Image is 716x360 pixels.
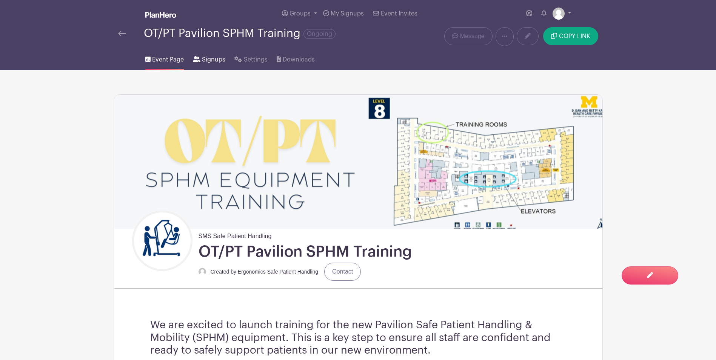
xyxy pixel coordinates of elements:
span: Event Invites [381,11,417,17]
a: Signups [193,46,225,70]
a: Event Page [145,46,184,70]
a: Contact [324,263,361,281]
span: Event Page [152,55,184,64]
div: OT/PT Pavilion SPHM Training [144,27,336,40]
span: Signups [202,55,225,64]
img: back-arrow-29a5d9b10d5bd6ae65dc969a981735edf675c4d7a1fe02e03b50dbd4ba3cdb55.svg [118,31,126,36]
button: COPY LINK [543,27,598,45]
img: Untitled%20design.png [134,212,191,269]
a: Downloads [277,46,315,70]
span: Ongoing [303,29,336,39]
span: Downloads [283,55,315,64]
a: Settings [234,46,267,70]
img: event_banner_9671.png [114,95,602,229]
span: My Signups [331,11,364,17]
h1: OT/PT Pavilion SPHM Training [199,242,412,261]
img: default-ce2991bfa6775e67f084385cd625a349d9dcbb7a52a09fb2fda1e96e2d18dcdb.png [199,268,206,275]
img: default-ce2991bfa6775e67f084385cd625a349d9dcbb7a52a09fb2fda1e96e2d18dcdb.png [553,8,565,20]
span: Groups [289,11,311,17]
h3: We are excited to launch training for the new Pavilion Safe Patient Handling & Mobility (SPHM) eq... [150,319,566,357]
span: Message [460,32,485,41]
img: logo_white-6c42ec7e38ccf1d336a20a19083b03d10ae64f83f12c07503d8b9e83406b4c7d.svg [145,12,176,18]
span: Settings [244,55,268,64]
span: SMS Safe Patient Handling [199,229,272,241]
span: COPY LINK [559,33,590,39]
a: Message [444,27,492,45]
small: Created by Ergonomics Safe Patient Handling [211,269,319,275]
